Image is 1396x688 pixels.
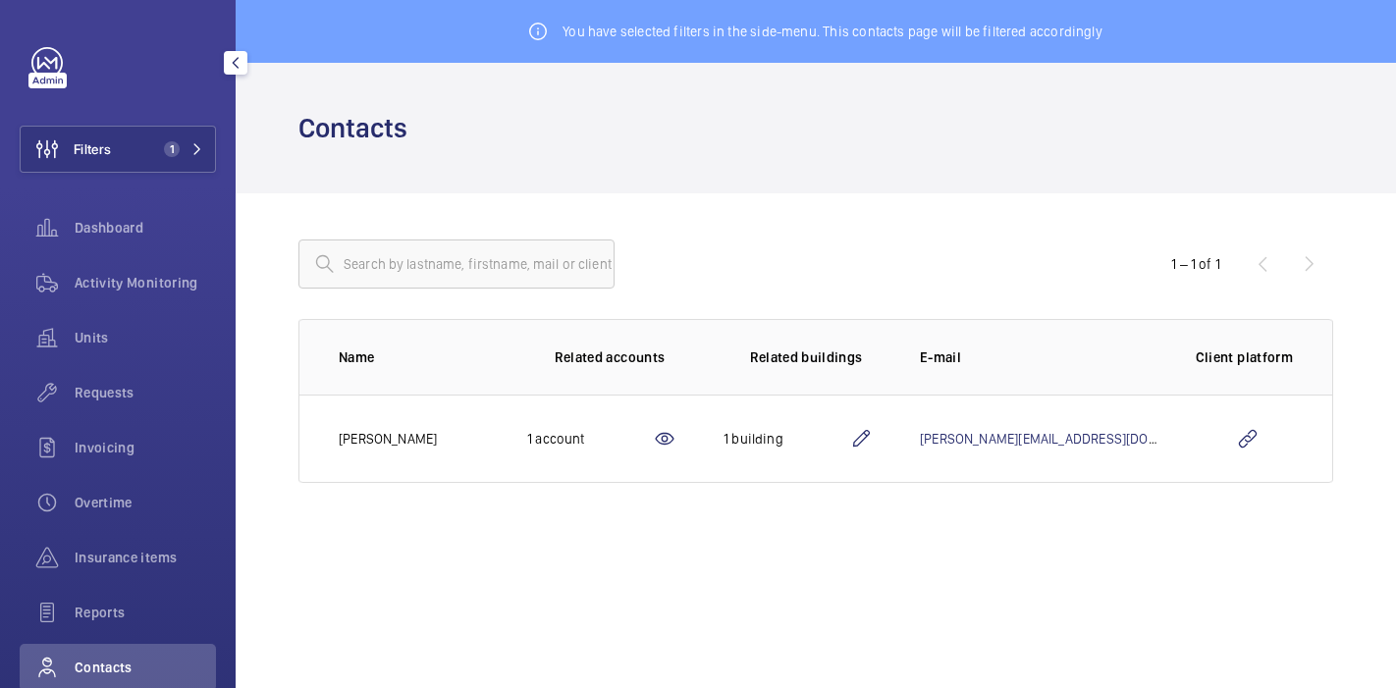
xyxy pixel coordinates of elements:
p: Client platform [1196,347,1293,367]
span: Reports [75,603,216,622]
p: Related accounts [555,347,666,367]
span: Invoicing [75,438,216,457]
div: 1 account [527,429,653,449]
div: 1 – 1 of 1 [1171,254,1220,274]
p: [PERSON_NAME] [339,429,437,449]
button: Filters1 [20,126,216,173]
span: Contacts [75,658,216,677]
p: Related buildings [750,347,863,367]
input: Search by lastname, firstname, mail or client [298,239,615,289]
p: E-mail [920,347,1164,367]
span: Filters [74,139,111,159]
h1: Contacts [298,110,419,146]
span: Overtime [75,493,216,512]
div: 1 building [724,429,849,449]
a: [PERSON_NAME][EMAIL_ADDRESS][DOMAIN_NAME] [920,431,1224,447]
span: Requests [75,383,216,402]
p: Name [339,347,496,367]
span: Dashboard [75,218,216,238]
span: Activity Monitoring [75,273,216,292]
span: Units [75,328,216,347]
span: Insurance items [75,548,216,567]
span: 1 [164,141,180,157]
